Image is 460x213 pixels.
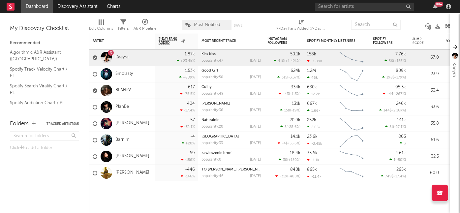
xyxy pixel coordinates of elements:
svg: Chart title [337,115,366,132]
div: popularity: 20 [201,125,223,129]
div: 1.53k [185,69,195,73]
div: [DATE] [250,174,261,178]
a: [PERSON_NAME] [115,154,149,159]
button: Tracked Artists(8) [46,122,79,126]
div: 95.3k [395,85,406,89]
svg: Chart title [337,66,366,82]
span: -50 % [396,158,405,162]
span: +2.16k % [391,109,405,112]
span: -319 [280,175,287,178]
div: 46k [307,76,318,80]
div: ( ) [381,174,406,178]
div: -75.5 % [180,92,195,96]
a: Barnim [115,137,130,143]
a: Spotify Addiction Chart / PL [10,99,73,106]
span: -28.6 % [288,125,299,129]
div: Naturalnie [201,118,261,122]
span: +155 % [394,59,405,63]
div: 803 [398,135,406,139]
div: popularity: 49 [201,92,224,96]
div: ( ) [384,59,406,63]
div: Kiss Kiss [201,52,261,56]
div: Filters [118,25,129,33]
div: 4.61k [395,151,406,155]
div: 252k [307,118,316,122]
span: 410 [278,59,284,63]
div: 50.1k [290,52,300,56]
span: -27.1 % [394,125,405,129]
div: 246k [396,102,406,106]
div: popularity: 33 [201,141,223,145]
div: [DATE] [250,108,261,112]
span: -113 % [290,92,299,96]
div: Instagram Followers [267,37,291,45]
div: 624k [291,69,300,73]
div: +889 % [179,75,195,79]
div: popularity: 50 [201,76,223,79]
div: -69 [188,151,195,155]
span: +17.4 % [393,175,405,178]
span: -480 % [288,175,299,178]
div: -4 [190,135,195,139]
div: popularity: 36 [201,108,223,112]
div: ( ) [280,108,300,112]
div: ( ) [382,75,406,79]
div: 32.5 [413,153,439,161]
a: zawieszenie broni [201,151,232,155]
div: 809k [396,69,406,73]
div: -446 [185,167,195,172]
a: Kaeyra [115,55,129,60]
div: ( ) [389,158,406,162]
div: -156 % [181,158,195,162]
div: 7-Day Fans Added (7-Day Fans Added) [276,25,326,33]
svg: Chart title [337,99,366,115]
div: 630k [307,85,317,89]
div: 18.4k [290,151,300,155]
div: 23.9 [413,70,439,78]
div: KOH PHANGAN [201,102,261,106]
span: -267 % [394,92,405,96]
div: ( ) [278,141,300,145]
div: Good Girl [201,69,261,73]
div: ( ) [383,92,406,96]
div: ( ) [379,108,406,112]
div: -1.1k [307,158,319,162]
div: My Discovery Checklist [10,25,79,33]
div: -11.4k [307,174,322,179]
div: [DATE] [250,141,261,145]
div: Jump Score [413,37,429,45]
div: 404 [187,102,195,106]
div: 7-Day Fans Added (7-Day Fans Added) [276,16,326,36]
span: 51 [389,125,393,129]
div: 33.4 [413,87,439,95]
div: A&R Pipeline [134,16,157,36]
div: Click to add a folder. [10,144,79,152]
div: 667k [307,102,317,106]
a: BLANKA [115,88,132,93]
div: 23.6k [307,135,318,139]
a: Good Girl [201,69,218,73]
div: Spotify Followers [373,37,396,45]
div: 131k [292,102,300,106]
div: [DATE] [250,125,261,129]
span: +55.6 % [287,142,299,145]
input: Search for artists [315,3,414,11]
div: 57 [190,118,195,122]
div: -32.1 % [180,125,195,129]
svg: Chart title [337,165,366,181]
div: Folders [10,120,29,128]
div: 265k [396,167,406,172]
div: ( ) [277,75,300,79]
div: 14.1k [291,135,300,139]
svg: Chart title [337,132,366,148]
a: Kiss Kiss [201,52,216,56]
div: TO JE MOJE HOLKA [201,168,261,171]
span: -4 [282,142,286,145]
a: Spotify Search Virality Chart / PL [10,82,73,96]
div: -1.89k [307,59,322,63]
a: Smolasty [115,71,133,77]
div: Recommended [10,39,79,47]
div: [DATE] [250,92,261,96]
span: +150 % [288,158,299,162]
span: -19 % [291,109,299,112]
